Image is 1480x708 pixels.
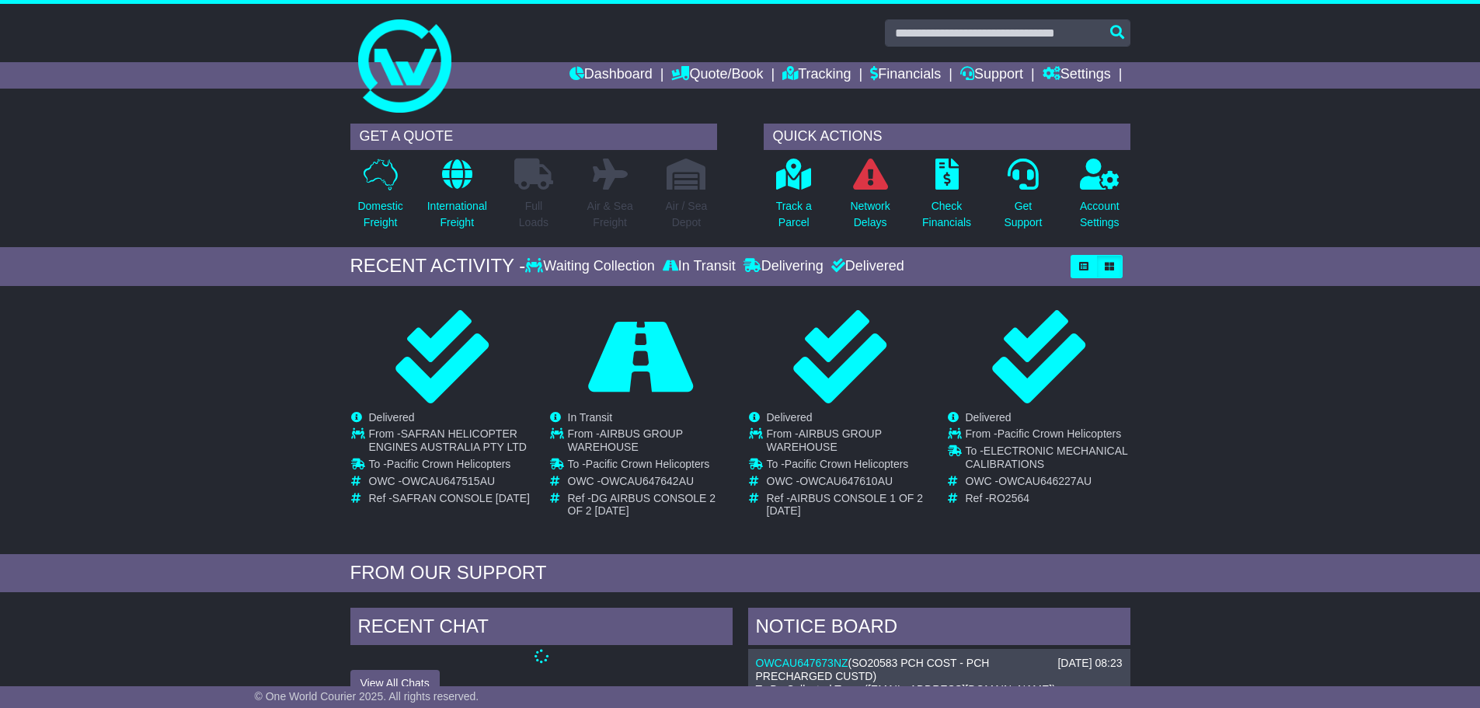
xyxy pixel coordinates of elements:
[921,158,972,239] a: CheckFinancials
[369,458,533,475] td: To -
[989,492,1029,504] span: RO2564
[782,62,851,89] a: Tracking
[427,198,487,231] p: International Freight
[998,427,1122,440] span: Pacific Crown Helicopters
[402,475,495,487] span: OWCAU647515AU
[799,475,893,487] span: OWCAU647610AU
[1043,62,1111,89] a: Settings
[966,445,1128,470] span: ELECTRONIC MECHANICAL CALIBRATIONS
[568,458,732,475] td: To -
[255,690,479,703] span: © One World Courier 2025. All rights reserved.
[1057,657,1122,670] div: [DATE] 08:23
[568,427,732,458] td: From -
[767,427,931,458] td: From -
[966,475,1130,492] td: OWC -
[1004,198,1042,231] p: Get Support
[514,198,553,231] p: Full Loads
[350,255,526,277] div: RECENT ACTIVITY -
[870,62,941,89] a: Financials
[586,458,710,470] span: Pacific Crown Helicopters
[568,475,732,492] td: OWC -
[740,258,827,275] div: Delivering
[369,411,415,424] span: Delivered
[756,657,990,682] span: SO20583 PCH COST - PCH PRECHARGED CUSTD
[369,427,527,453] span: SAFRAN HELICOPTER ENGINES AUSTRALIA PTY LTD
[756,657,1123,683] div: ( )
[966,492,1130,505] td: Ref -
[767,492,924,518] span: AIRBUS CONSOLE 1 OF 2 [DATE]
[767,475,931,492] td: OWC -
[764,124,1130,150] div: QUICK ACTIONS
[369,475,533,492] td: OWC -
[568,411,613,424] span: In Transit
[767,492,931,518] td: Ref -
[767,411,813,424] span: Delivered
[1079,158,1120,239] a: AccountSettings
[849,158,890,239] a: NetworkDelays
[369,427,533,458] td: From -
[966,427,1130,445] td: From -
[357,158,403,239] a: DomesticFreight
[350,608,733,650] div: RECENT CHAT
[350,124,717,150] div: GET A QUOTE
[569,62,653,89] a: Dashboard
[850,198,890,231] p: Network Delays
[966,445,1130,475] td: To -
[1080,198,1120,231] p: Account Settings
[568,427,683,453] span: AIRBUS GROUP WAREHOUSE
[587,198,633,231] p: Air & Sea Freight
[748,608,1130,650] div: NOTICE BOARD
[827,258,904,275] div: Delivered
[568,492,732,518] td: Ref -
[357,198,402,231] p: Domestic Freight
[998,475,1092,487] span: OWCAU646227AU
[666,198,708,231] p: Air / Sea Depot
[767,427,882,453] span: AIRBUS GROUP WAREHOUSE
[427,158,488,239] a: InternationalFreight
[568,492,716,518] span: DG AIRBUS CONSOLE 2 OF 2 [DATE]
[960,62,1023,89] a: Support
[387,458,511,470] span: Pacific Crown Helicopters
[785,458,909,470] span: Pacific Crown Helicopters
[350,670,440,697] button: View All Chats
[756,657,848,669] a: OWCAU647673NZ
[601,475,694,487] span: OWCAU647642AU
[659,258,740,275] div: In Transit
[350,562,1130,584] div: FROM OUR SUPPORT
[1003,158,1043,239] a: GetSupport
[369,492,533,505] td: Ref -
[922,198,971,231] p: Check Financials
[671,62,763,89] a: Quote/Book
[392,492,530,504] span: SAFRAN CONSOLE [DATE]
[756,683,1056,696] span: To Be Collected Team ([EMAIL_ADDRESS][DOMAIN_NAME])
[525,258,658,275] div: Waiting Collection
[776,198,812,231] p: Track a Parcel
[775,158,813,239] a: Track aParcel
[966,411,1012,424] span: Delivered
[767,458,931,475] td: To -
